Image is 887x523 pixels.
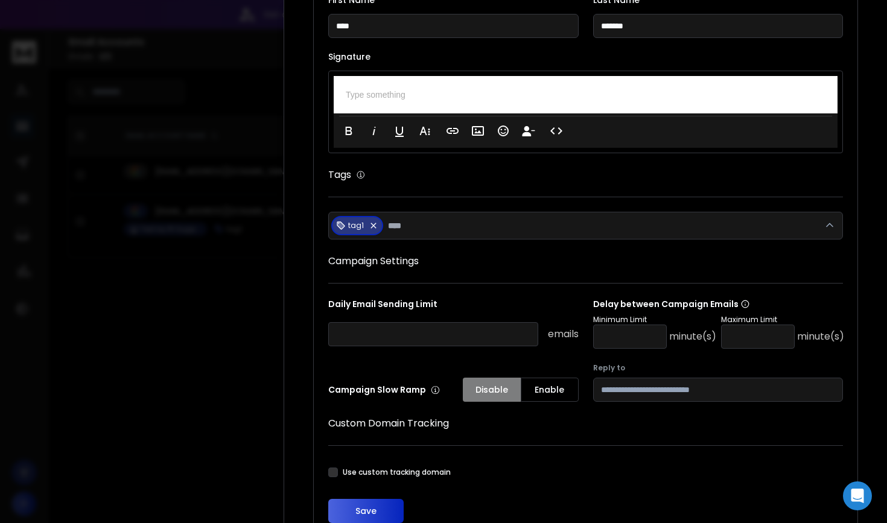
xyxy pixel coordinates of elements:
[721,315,844,325] p: Maximum Limit
[545,119,568,143] button: Code View
[363,119,386,143] button: Italic (⌘I)
[343,468,451,477] label: Use custom tracking domain
[328,254,843,268] h1: Campaign Settings
[517,119,540,143] button: Insert Unsubscribe Link
[328,168,351,182] h1: Tags
[548,327,579,341] p: emails
[413,119,436,143] button: More Text
[843,481,872,510] div: Open Intercom Messenger
[388,119,411,143] button: Underline (⌘U)
[328,298,579,315] p: Daily Email Sending Limit
[328,416,843,431] h1: Custom Domain Tracking
[337,119,360,143] button: Bold (⌘B)
[593,363,844,373] label: Reply to
[328,499,404,523] button: Save
[593,298,844,310] p: Delay between Campaign Emails
[463,378,521,402] button: Disable
[348,221,364,230] p: tag1
[328,52,843,61] label: Signature
[797,329,844,344] p: minute(s)
[441,119,464,143] button: Insert Link (⌘K)
[521,378,579,402] button: Enable
[669,329,716,344] p: minute(s)
[328,384,440,396] p: Campaign Slow Ramp
[492,119,515,143] button: Emoticons
[466,119,489,143] button: Insert Image (⌘P)
[593,315,716,325] p: Minimum Limit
